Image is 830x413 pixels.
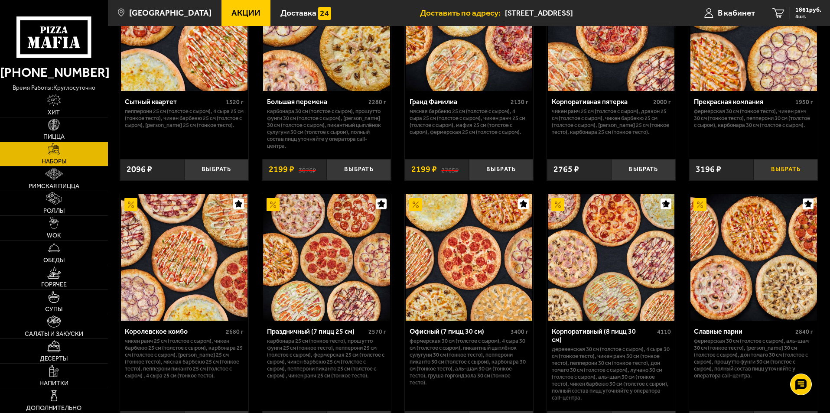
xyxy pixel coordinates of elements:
span: 2570 г [368,328,386,335]
div: Прекрасная компания [694,98,793,106]
img: Акционный [551,198,564,211]
div: Корпоративный (8 пицц 30 см) [552,327,655,344]
span: 1520 г [226,98,244,106]
div: Славные парни [694,327,793,335]
p: Карбонара 25 см (тонкое тесто), Прошутто Фунги 25 см (тонкое тесто), Пепперони 25 см (толстое с с... [267,338,386,379]
span: 2096 ₽ [127,165,152,174]
img: Королевское комбо [121,194,247,321]
a: АкционныйОфисный (7 пицц 30 см) [405,194,534,321]
span: В кабинет [718,9,755,17]
span: Горячее [41,282,67,288]
span: 1950 г [795,98,813,106]
span: 2280 г [368,98,386,106]
span: Десерты [40,356,68,362]
p: Мясная Барбекю 25 см (толстое с сыром), 4 сыра 25 см (толстое с сыром), Чикен Ранч 25 см (толстое... [410,108,529,136]
img: Праздничный (7 пицц 25 см) [263,194,390,321]
span: Салаты и закуски [25,331,83,337]
button: Выбрать [184,159,248,180]
button: Выбрать [469,159,533,180]
span: Хит [48,110,60,116]
span: 2765 ₽ [553,165,579,174]
div: Гранд Фамилиа [410,98,509,106]
input: Ваш адрес доставки [505,5,671,21]
span: WOK [47,233,61,239]
img: Славные парни [690,194,817,321]
img: Акционный [124,198,137,211]
img: Офисный (7 пицц 30 см) [406,194,532,321]
p: Чикен Ранч 25 см (толстое с сыром), Чикен Барбекю 25 см (толстое с сыром), Карбонара 25 см (толст... [125,338,244,379]
span: 2840 г [795,328,813,335]
a: АкционныйКорпоративный (8 пицц 30 см) [547,194,676,321]
span: 2000 г [653,98,671,106]
a: АкционныйПраздничный (7 пицц 25 см) [262,194,391,321]
div: Сытный квартет [125,98,224,106]
div: Корпоративная пятерка [552,98,651,106]
button: Выбрать [754,159,818,180]
span: 3196 ₽ [696,165,721,174]
span: Пицца [43,134,65,140]
div: Большая перемена [267,98,366,106]
div: Праздничный (7 пицц 25 см) [267,327,366,335]
a: АкционныйКоролевское комбо [120,194,249,321]
button: Выбрать [327,159,391,180]
span: 2680 г [226,328,244,335]
p: Пепперони 25 см (толстое с сыром), 4 сыра 25 см (тонкое тесто), Чикен Барбекю 25 см (толстое с сы... [125,108,244,129]
button: Выбрать [611,159,675,180]
span: Римская пицца [29,183,79,189]
img: Акционный [693,198,706,211]
s: 2765 ₽ [441,165,459,174]
p: Карбонара 30 см (толстое с сыром), Прошутто Фунги 30 см (толстое с сыром), [PERSON_NAME] 30 см (т... [267,108,386,150]
span: Роллы [43,208,65,214]
p: Фермерская 30 см (тонкое тесто), Чикен Ранч 30 см (тонкое тесто), Пепперони 30 см (толстое с сыро... [694,108,813,129]
span: 2199 ₽ [269,165,294,174]
span: 4 шт. [795,14,821,19]
img: Акционный [409,198,422,211]
p: Фермерская 30 см (толстое с сыром), 4 сыра 30 см (толстое с сыром), Пикантный цыплёнок сулугуни 3... [410,338,529,386]
span: Напитки [39,380,68,387]
span: Обеды [43,257,65,263]
span: 3400 г [511,328,528,335]
span: Наборы [42,159,66,165]
span: Доставка [280,9,316,17]
span: [GEOGRAPHIC_DATA] [129,9,212,17]
img: Корпоративный (8 пицц 30 см) [548,194,674,321]
p: Чикен Ранч 25 см (толстое с сыром), Дракон 25 см (толстое с сыром), Чикен Барбекю 25 см (толстое ... [552,108,671,136]
span: Доставить по адресу: [420,9,505,17]
img: Акционный [267,198,280,211]
a: АкционныйСлавные парни [689,194,818,321]
div: Королевское комбо [125,327,224,335]
span: Акции [231,9,260,17]
img: 15daf4d41897b9f0e9f617042186c801.svg [318,7,331,20]
p: Фермерская 30 см (толстое с сыром), Аль-Шам 30 см (тонкое тесто), [PERSON_NAME] 30 см (толстое с ... [694,338,813,379]
s: 3076 ₽ [299,165,316,174]
span: 2199 ₽ [411,165,437,174]
span: Супы [45,306,62,312]
span: 4110 [657,328,671,335]
span: 1861 руб. [795,7,821,13]
span: 2130 г [511,98,528,106]
span: Дополнительно [26,405,81,411]
p: Деревенская 30 см (толстое с сыром), 4 сыра 30 см (тонкое тесто), Чикен Ранч 30 см (тонкое тесто)... [552,346,671,401]
div: Офисный (7 пицц 30 см) [410,327,509,335]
